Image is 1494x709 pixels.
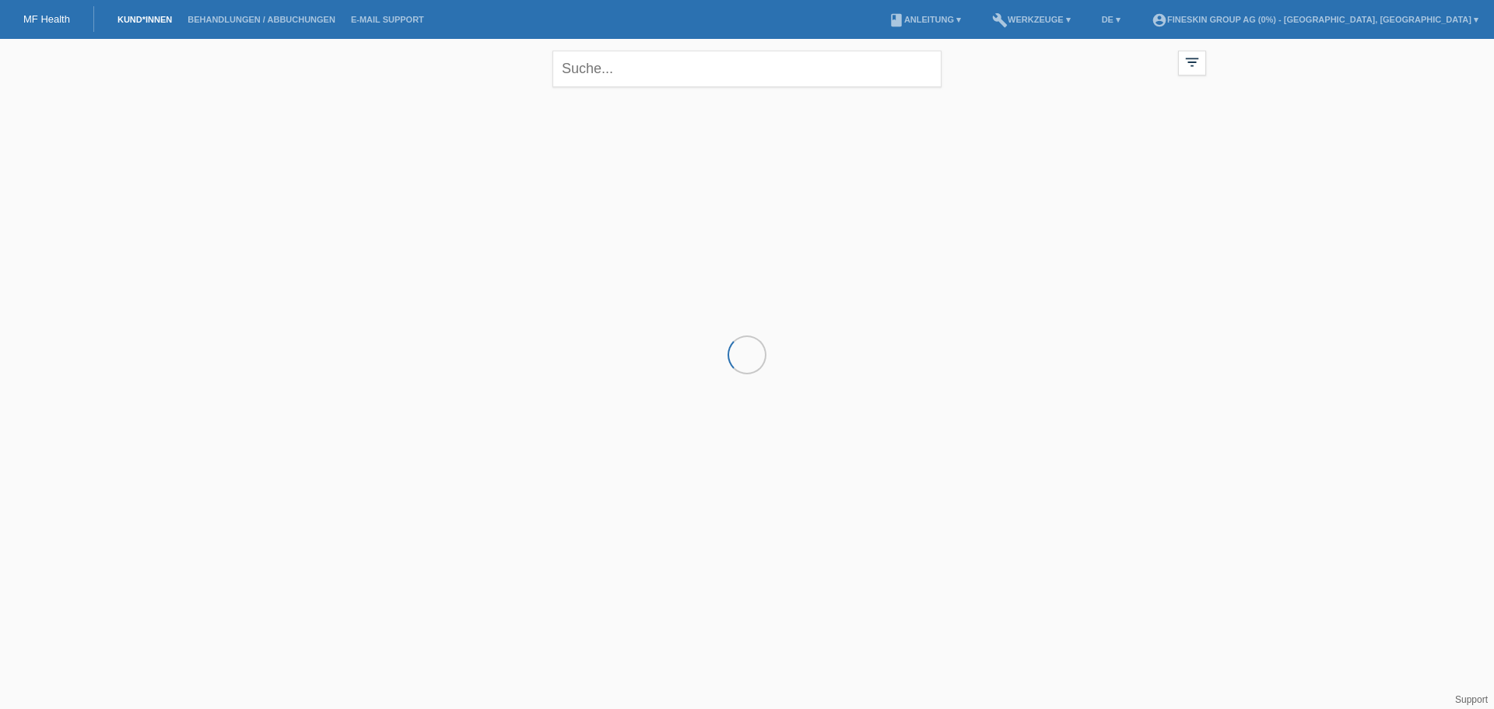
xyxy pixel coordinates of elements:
a: DE ▾ [1094,15,1128,24]
a: Support [1455,694,1488,705]
a: buildWerkzeuge ▾ [984,15,1078,24]
i: account_circle [1152,12,1167,28]
a: MF Health [23,13,70,25]
i: book [889,12,904,28]
i: filter_list [1184,54,1201,71]
a: Kund*innen [110,15,180,24]
a: Behandlungen / Abbuchungen [180,15,343,24]
input: Suche... [552,51,942,87]
a: E-Mail Support [343,15,432,24]
a: account_circleFineSkin Group AG (0%) - [GEOGRAPHIC_DATA], [GEOGRAPHIC_DATA] ▾ [1144,15,1486,24]
i: build [992,12,1008,28]
a: bookAnleitung ▾ [881,15,969,24]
